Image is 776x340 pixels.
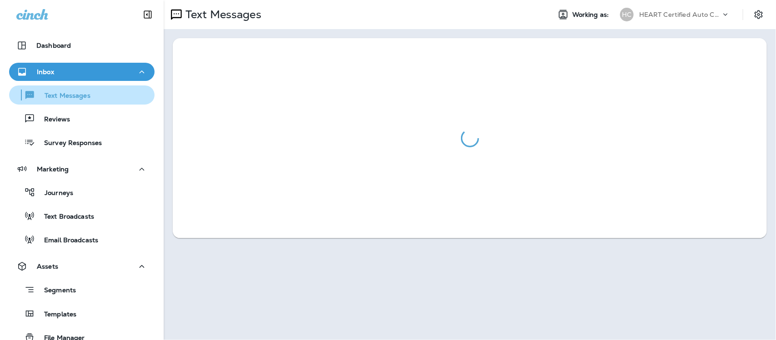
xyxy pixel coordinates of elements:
[35,213,94,221] p: Text Broadcasts
[9,109,155,128] button: Reviews
[572,11,611,19] span: Working as:
[35,139,102,148] p: Survey Responses
[9,206,155,225] button: Text Broadcasts
[182,8,261,21] p: Text Messages
[135,5,160,24] button: Collapse Sidebar
[9,63,155,81] button: Inbox
[9,36,155,55] button: Dashboard
[9,257,155,275] button: Assets
[37,263,58,270] p: Assets
[35,92,90,100] p: Text Messages
[9,304,155,323] button: Templates
[9,133,155,152] button: Survey Responses
[35,115,70,124] p: Reviews
[37,68,54,75] p: Inbox
[9,280,155,300] button: Segments
[751,6,767,23] button: Settings
[36,42,71,49] p: Dashboard
[620,8,634,21] div: HC
[9,230,155,249] button: Email Broadcasts
[9,183,155,202] button: Journeys
[35,189,73,198] p: Journeys
[9,160,155,178] button: Marketing
[639,11,721,18] p: HEART Certified Auto Care
[35,236,98,245] p: Email Broadcasts
[9,85,155,105] button: Text Messages
[35,286,76,295] p: Segments
[35,310,76,319] p: Templates
[37,165,69,173] p: Marketing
